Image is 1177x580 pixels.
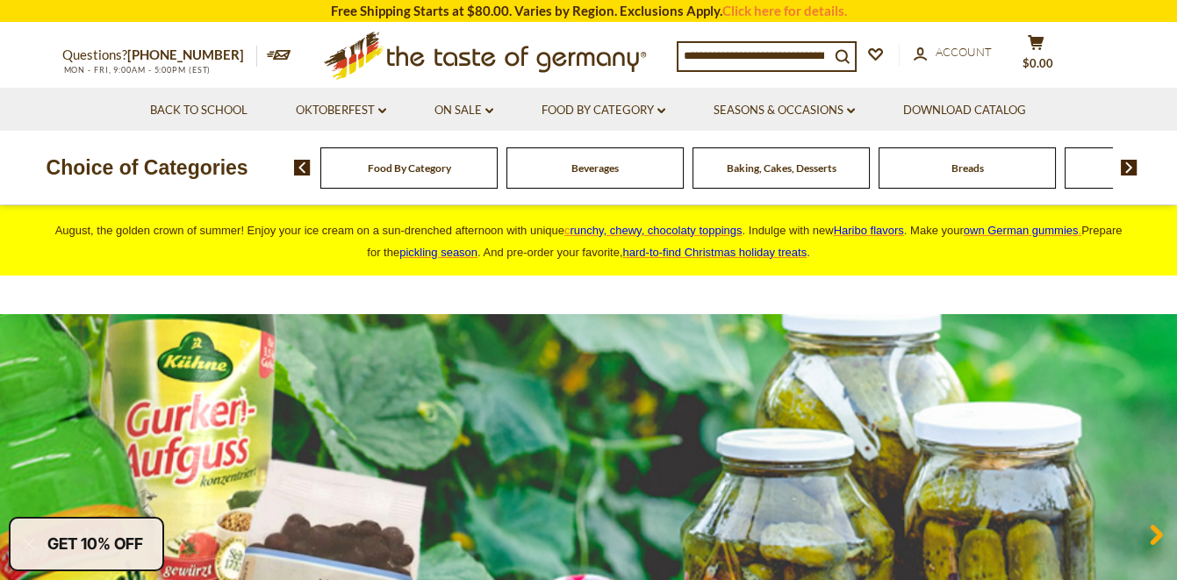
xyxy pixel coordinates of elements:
[127,47,244,62] a: [PHONE_NUMBER]
[150,101,248,120] a: Back to School
[294,160,311,175] img: previous arrow
[834,224,904,237] a: Haribo flavors
[55,224,1123,259] span: August, the golden crown of summer! Enjoy your ice cream on a sun-drenched afternoon with unique ...
[714,101,855,120] a: Seasons & Occasions
[368,161,451,175] a: Food By Category
[623,246,807,259] a: hard-to-find Christmas holiday treats
[399,246,477,259] a: pickling season
[62,65,212,75] span: MON - FRI, 9:00AM - 5:00PM (EST)
[570,224,742,237] span: runchy, chewy, chocolaty toppings
[571,161,619,175] a: Beverages
[914,43,992,62] a: Account
[434,101,493,120] a: On Sale
[564,224,743,237] a: crunchy, chewy, chocolaty toppings
[1121,160,1138,175] img: next arrow
[623,246,810,259] span: .
[722,3,847,18] a: Click here for details.
[1010,34,1063,78] button: $0.00
[296,101,386,120] a: Oktoberfest
[964,224,1081,237] a: own German gummies.
[951,161,984,175] a: Breads
[727,161,836,175] a: Baking, Cakes, Desserts
[964,224,1079,237] span: own German gummies
[62,44,257,67] p: Questions?
[542,101,665,120] a: Food By Category
[936,45,992,59] span: Account
[903,101,1026,120] a: Download Catalog
[1023,56,1053,70] span: $0.00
